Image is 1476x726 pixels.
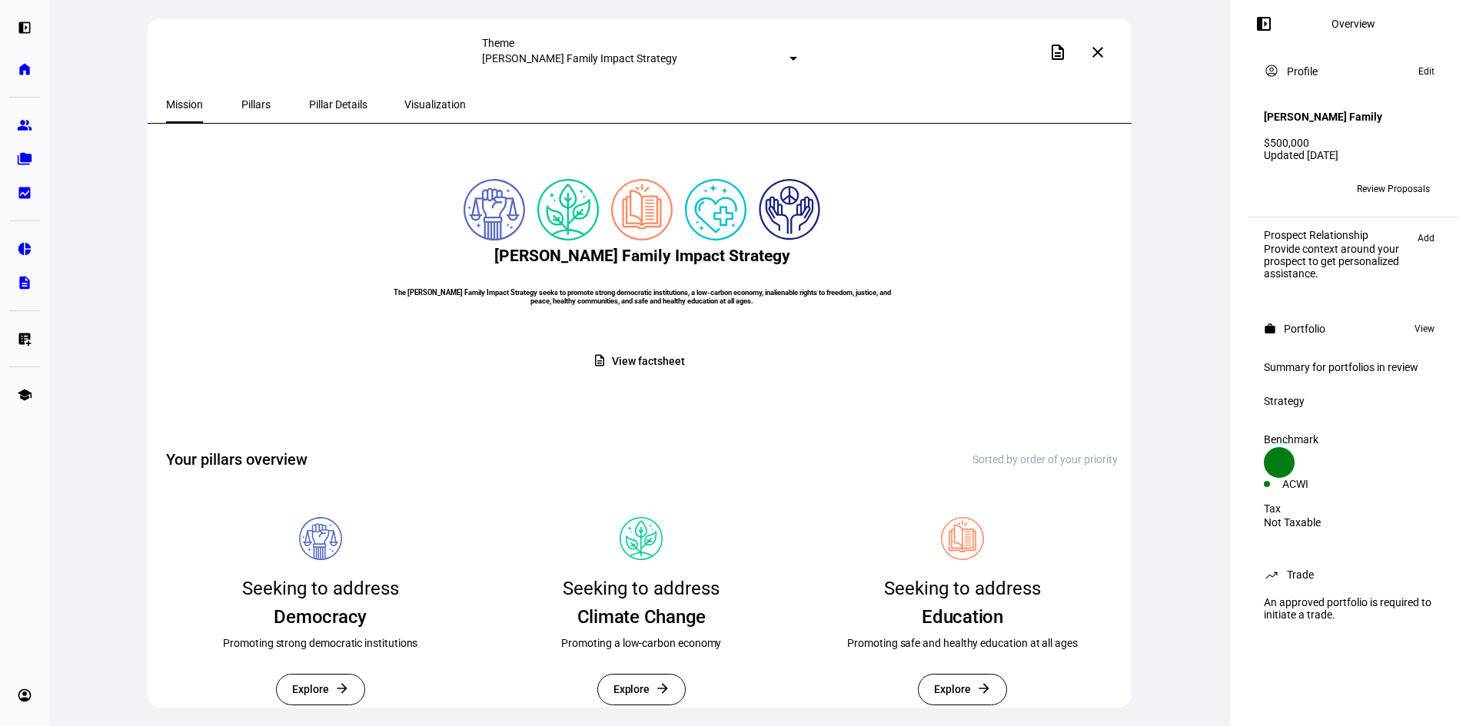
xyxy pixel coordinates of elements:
div: Seeking to address [563,572,720,605]
div: Democracy [274,605,367,629]
eth-mat-symbol: bid_landscape [17,185,32,201]
button: Review Proposals [1345,177,1442,201]
span: Mission [166,99,203,110]
div: Promoting a low-carbon economy [561,635,721,651]
eth-panel-overview-card-header: Portfolio [1264,320,1442,338]
img: education.colored.svg [611,179,673,240]
button: View [1407,320,1442,338]
div: An approved portfolio is required to initiate a trade. [1255,590,1451,627]
eth-mat-symbol: folder_copy [17,151,32,167]
div: Portfolio [1284,323,1325,335]
mat-icon: work [1264,323,1276,335]
span: View [1414,320,1434,338]
mat-icon: arrow_forward [334,681,350,696]
a: group [9,110,40,141]
eth-mat-symbol: list_alt_add [17,331,32,346]
mat-icon: arrow_forward [655,681,670,696]
span: Pillar Details [309,99,367,110]
div: Benchmark [1264,433,1442,446]
button: View factsheet [580,346,703,376]
eth-mat-symbol: pie_chart [17,241,32,257]
span: Pillars [241,99,271,110]
div: Profile [1287,65,1318,78]
img: healthWellness.colored.svg [685,179,746,240]
span: Explore [934,675,971,704]
a: description [9,267,40,298]
a: folder_copy [9,144,40,174]
eth-mat-symbol: account_circle [17,688,32,703]
eth-mat-symbol: school [17,387,32,403]
div: Trade [1287,569,1314,581]
img: democracy.colored.svg [464,179,525,240]
div: Climate Change [577,605,706,629]
mat-icon: trending_up [1264,567,1279,582]
span: Review Proposals [1357,177,1430,201]
div: Summary for portfolios in review [1264,361,1442,373]
a: bid_landscape [9,177,40,208]
a: home [9,54,40,85]
mat-select-trigger: [PERSON_NAME] Family Impact Strategy [482,52,677,65]
div: Education [922,605,1003,629]
div: Seeking to address [884,572,1041,605]
div: Not Taxable [1264,516,1442,529]
mat-icon: account_circle [1264,63,1279,78]
eth-mat-symbol: description [17,275,32,290]
div: Promoting strong democratic institutions [223,635,417,651]
div: $500,000 [1264,137,1442,149]
div: Tax [1264,502,1442,515]
mat-icon: description [593,353,607,367]
div: Seeking to address [242,572,399,605]
span: View factsheet [612,346,684,376]
div: Sorted by order of your priority [972,453,1118,466]
button: Explore [276,674,365,705]
div: Promoting safe and healthy education at all ages [847,635,1078,651]
h4: [PERSON_NAME] Family [1264,111,1382,123]
span: Visualization [404,99,466,110]
button: Add [1410,229,1442,247]
mat-icon: description [1049,43,1067,61]
button: Explore [597,674,686,705]
span: Edit [1418,62,1434,81]
h6: The [PERSON_NAME] Family Impact Strategy seeks to promote strong democratic institutions, a low-c... [392,288,892,305]
eth-mat-symbol: left_panel_open [17,20,32,35]
span: Explore [613,675,650,704]
div: Provide context around your prospect to get personalized assistance. [1264,243,1410,280]
h2: Your pillars overview [166,449,307,470]
eth-panel-overview-card-header: Trade [1264,565,1442,584]
div: Strategy [1264,395,1442,407]
img: climateChange.colored.svg [537,179,599,240]
div: Updated [DATE] [1264,149,1442,161]
div: Theme [482,37,797,49]
a: pie_chart [9,234,40,264]
div: Prospect Relationship [1264,229,1410,241]
img: humanRights.colored.svg [759,179,820,240]
div: ACWI [1282,478,1353,490]
button: Explore [918,674,1007,705]
mat-icon: left_panel_open [1255,15,1273,33]
img: Pillar icon [620,517,663,560]
button: Edit [1411,62,1442,81]
span: Add [1418,229,1434,247]
div: Overview [1331,18,1375,30]
img: Pillar icon [299,517,342,560]
eth-mat-symbol: home [17,61,32,77]
mat-icon: arrow_forward [976,681,992,696]
img: Pillar icon [941,517,984,560]
eth-panel-overview-card-header: Profile [1264,62,1442,81]
mat-icon: close [1089,43,1107,61]
eth-mat-symbol: group [17,118,32,133]
h2: [PERSON_NAME] Family Impact Strategy [494,247,790,265]
span: Explore [292,675,329,704]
